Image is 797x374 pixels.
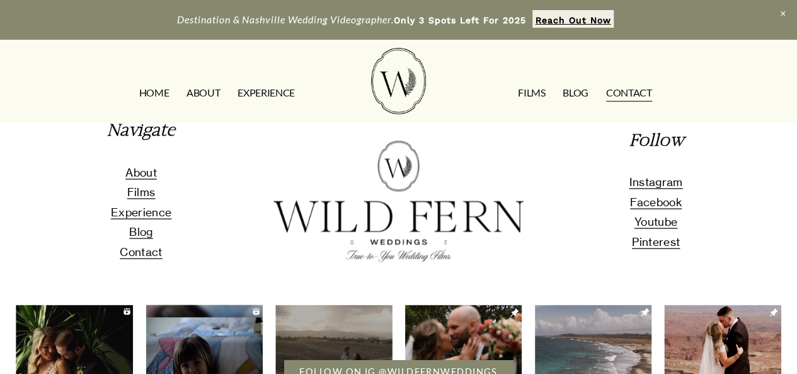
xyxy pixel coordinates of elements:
em: Navigate [107,119,175,140]
strong: Reach Out Now [536,15,611,25]
span: Facebook [630,195,682,208]
a: Instagram [629,172,682,192]
a: Youtube [634,211,677,231]
a: Experience [111,202,172,222]
a: FILMS [518,83,545,103]
a: Films [127,182,156,202]
span: Experience [111,205,172,218]
span: Blog [129,225,152,238]
a: Contact [120,242,162,262]
span: Films [127,185,156,198]
a: Blog [129,221,152,242]
a: Pinterest [632,231,680,252]
a: About [125,162,157,182]
a: HOME [139,83,169,103]
span: Pinterest [632,235,680,248]
a: EXPERIENCE [238,83,295,103]
em: Follow [629,129,682,150]
a: Reach Out Now [532,10,614,28]
span: Contact [120,245,162,258]
a: Facebook [630,192,682,212]
span: Youtube [634,214,677,228]
span: About [125,165,157,178]
span: Instagram [629,175,682,188]
a: Blog [563,83,588,103]
img: Wild Fern Weddings [371,48,425,114]
a: ABOUT [186,83,220,103]
a: CONTACT [606,83,652,103]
